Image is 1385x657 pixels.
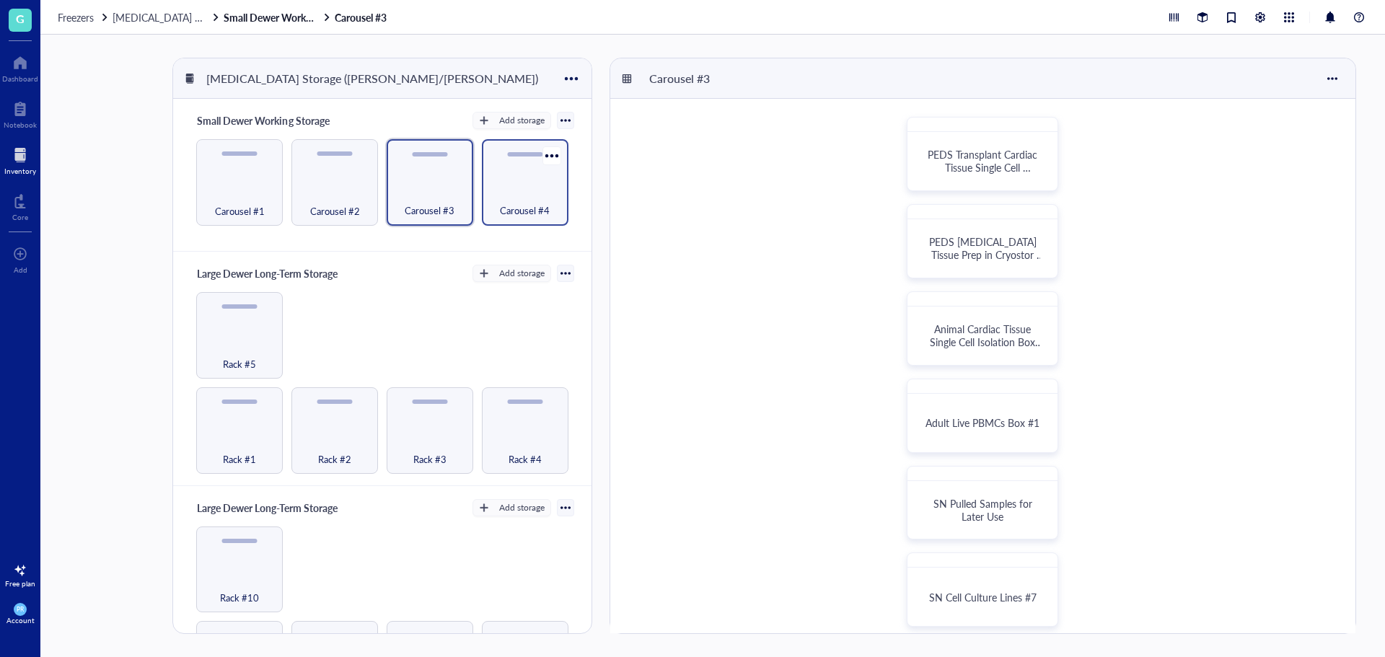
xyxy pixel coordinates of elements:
[472,265,551,282] button: Add storage
[928,147,1040,188] span: PEDS Transplant Cardiac Tissue Single Cell Isolation Box #1
[190,110,335,131] div: Small Dewer Working Storage
[4,144,36,175] a: Inventory
[405,203,454,219] span: Carousel #3
[472,112,551,129] button: Add storage
[499,501,545,514] div: Add storage
[929,590,1037,604] span: SN Cell Culture Lines #7
[472,499,551,516] button: Add storage
[17,606,24,613] span: PR
[930,322,1043,362] span: Animal Cardiac Tissue Single Cell Isolation Box #1
[58,11,110,24] a: Freezers
[200,66,545,91] div: [MEDICAL_DATA] Storage ([PERSON_NAME]/[PERSON_NAME])
[4,167,36,175] div: Inventory
[190,263,343,283] div: Large Dewer Long-Term Storage
[58,10,94,25] span: Freezers
[499,267,545,280] div: Add storage
[190,498,343,518] div: Large Dewer Long-Term Storage
[223,451,256,467] span: Rack #1
[310,203,360,219] span: Carousel #2
[925,415,1039,430] span: Adult Live PBMCs Box #1
[12,190,28,221] a: Core
[223,356,256,372] span: Rack #5
[113,11,221,24] a: [MEDICAL_DATA] Storage ([PERSON_NAME]/[PERSON_NAME])
[4,120,37,129] div: Notebook
[499,114,545,127] div: Add storage
[2,51,38,83] a: Dashboard
[6,616,35,625] div: Account
[2,74,38,83] div: Dashboard
[215,203,265,219] span: Carousel #1
[929,234,1045,275] span: PEDS [MEDICAL_DATA] Tissue Prep in Cryostor FM
[643,66,729,91] div: Carousel #3
[113,10,401,25] span: [MEDICAL_DATA] Storage ([PERSON_NAME]/[PERSON_NAME])
[318,451,351,467] span: Rack #2
[509,451,542,467] span: Rack #4
[413,451,447,467] span: Rack #3
[16,9,25,27] span: G
[220,590,259,606] span: Rack #10
[933,496,1035,524] span: SN Pulled Samples for Later Use
[224,11,390,24] a: Small Dewer Working StorageCarousel #3
[5,579,35,588] div: Free plan
[4,97,37,129] a: Notebook
[12,213,28,221] div: Core
[14,265,27,274] div: Add
[500,203,550,219] span: Carousel #4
